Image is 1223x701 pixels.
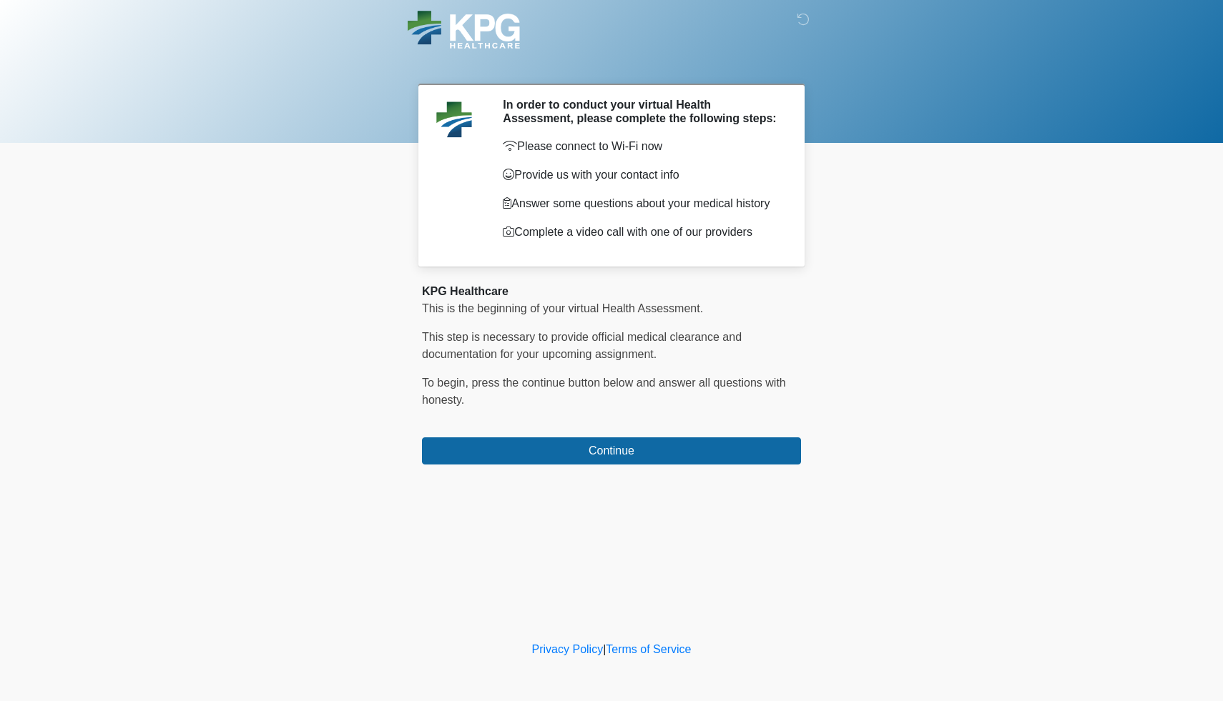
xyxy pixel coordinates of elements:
div: KPG Healthcare [422,283,801,300]
a: Terms of Service [606,643,691,655]
p: Complete a video call with one of our providers [503,224,780,241]
h1: ‎ ‎ ‎ [411,51,812,78]
span: To begin, ﻿﻿﻿﻿﻿﻿﻿﻿﻿﻿﻿﻿﻿﻿﻿﻿﻿press the continue button below and answer all questions with honesty. [422,377,786,406]
h2: In order to conduct your virtual Health Assessment, please complete the following steps: [503,98,780,125]
span: This is the beginning of your virtual Health Assessment. [422,302,703,314]
img: KPG Healthcare Logo [408,11,520,49]
a: | [603,643,606,655]
span: This step is necessary to provide official medical clearance and documentation for your upcoming ... [422,331,742,360]
p: Please connect to Wi-Fi now [503,138,780,155]
a: Privacy Policy [532,643,604,655]
p: Provide us with your contact info [503,166,780,184]
img: Agent Avatar [433,98,476,141]
button: Continue [422,437,801,464]
p: Answer some questions about your medical history [503,195,780,212]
